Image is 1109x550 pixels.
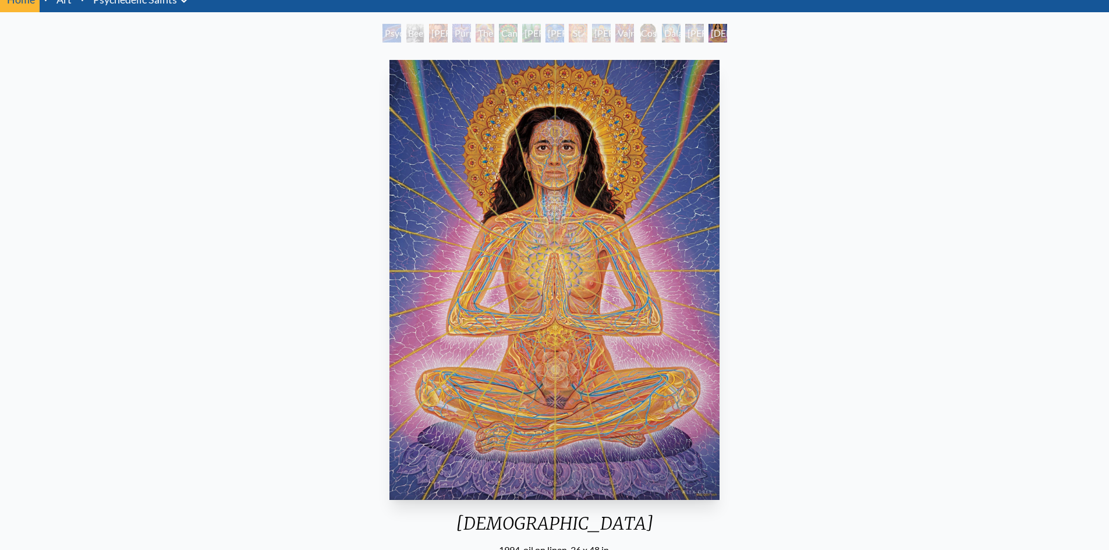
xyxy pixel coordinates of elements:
div: [DEMOGRAPHIC_DATA] [385,513,724,543]
div: Cosmic [DEMOGRAPHIC_DATA] [639,24,657,42]
div: [PERSON_NAME] & the New Eleusis [545,24,564,42]
div: St. [PERSON_NAME] & The LSD Revelation Revolution [569,24,587,42]
div: [PERSON_NAME] [685,24,704,42]
div: Purple [DEMOGRAPHIC_DATA] [452,24,471,42]
div: Dalai Lama [662,24,681,42]
div: [PERSON_NAME] [592,24,611,42]
div: Vajra Guru [615,24,634,42]
div: [PERSON_NAME][US_STATE] - Hemp Farmer [522,24,541,42]
div: [PERSON_NAME] M.D., Cartographer of Consciousness [429,24,448,42]
div: Beethoven [406,24,424,42]
div: The Shulgins and their Alchemical Angels [476,24,494,42]
div: Psychedelic Healing [382,24,401,42]
div: [DEMOGRAPHIC_DATA] [708,24,727,42]
img: Namaste-1994-Alex-Grey-watermarked.jpeg [389,60,720,500]
div: Cannabacchus [499,24,518,42]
